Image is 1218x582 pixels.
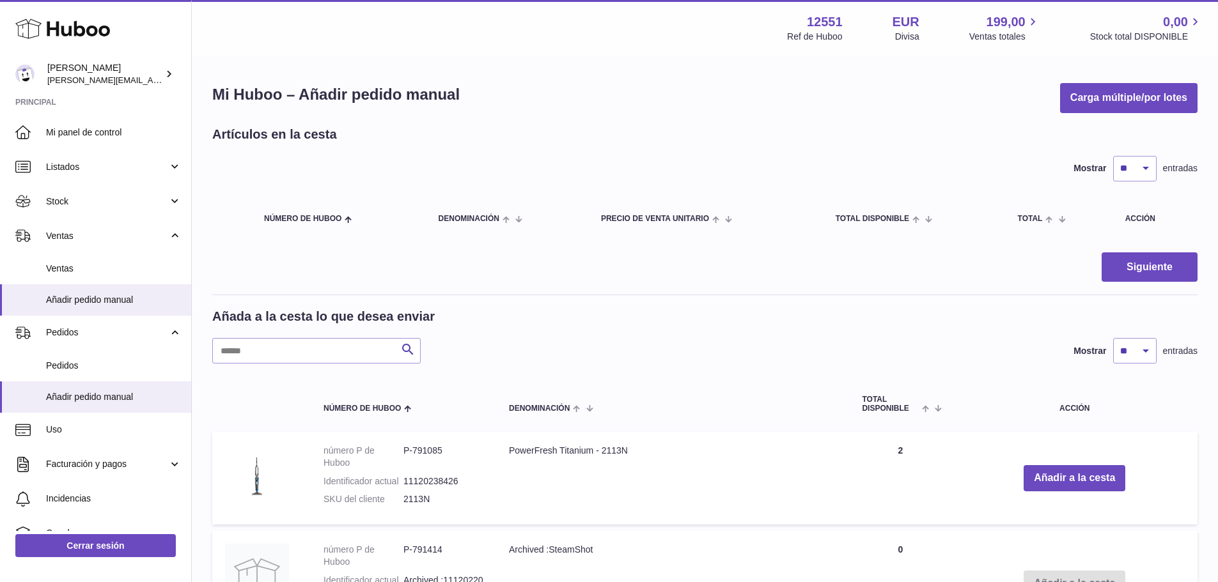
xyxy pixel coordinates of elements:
a: Cerrar sesión [15,534,176,557]
span: Stock total DISPONIBLE [1090,31,1203,43]
h2: Artículos en la cesta [212,126,337,143]
span: [PERSON_NAME][EMAIL_ADDRESS][PERSON_NAME][DOMAIN_NAME] [47,75,325,85]
dd: P-791085 [403,445,483,469]
label: Mostrar [1074,345,1106,357]
span: Denominación [439,215,499,223]
img: PowerFresh Titanium - 2113N [225,445,289,509]
span: Canales [46,527,182,539]
button: Siguiente [1102,252,1198,282]
span: Precio de venta unitario [601,215,709,223]
dt: SKU del cliente [324,493,403,505]
div: [PERSON_NAME] [47,62,162,86]
span: Denominación [509,404,570,413]
span: 0,00 [1163,13,1188,31]
button: Añadir a la cesta [1024,465,1125,491]
a: 199,00 Ventas totales [969,13,1040,43]
dt: número P de Huboo [324,445,403,469]
span: entradas [1163,345,1198,357]
span: Facturación y pagos [46,458,168,470]
span: Total [1018,215,1043,223]
button: Carga múltiple/por lotes [1060,83,1198,113]
span: Ventas totales [969,31,1040,43]
label: Mostrar [1074,162,1106,174]
span: Ventas [46,230,168,242]
div: Acción [1125,215,1185,223]
span: Número de Huboo [324,404,401,413]
dd: P-791414 [403,544,483,568]
span: Incidencias [46,493,182,505]
dd: 2113N [403,493,483,505]
strong: EUR [893,13,919,31]
span: entradas [1163,162,1198,174]
span: Añadir pedido manual [46,391,182,403]
span: Stock [46,195,168,208]
span: Listados [46,161,168,173]
dd: 11120238426 [403,475,483,487]
span: Pedidos [46,326,168,339]
img: gerardo.montoiro@cleverenterprise.es [15,65,35,84]
span: Uso [46,424,182,436]
a: 0,00 Stock total DISPONIBLE [1090,13,1203,43]
dt: número P de Huboo [324,544,403,568]
span: Número de Huboo [264,215,341,223]
span: Mi panel de control [46,126,182,139]
h2: Añada a la cesta lo que desea enviar [212,308,435,325]
div: Ref de Huboo [787,31,842,43]
span: Añadir pedido manual [46,294,182,306]
span: Total DISPONIBLE [836,215,909,223]
h1: Mi Huboo – Añadir pedido manual [212,84,460,105]
span: Pedidos [46,360,182,372]
span: Total DISPONIBLE [862,395,919,412]
span: 199,00 [987,13,1026,31]
td: 2 [849,432,951,525]
strong: 12551 [807,13,843,31]
div: Divisa [895,31,919,43]
td: PowerFresh Titanium - 2113N [496,432,849,525]
dt: Identificador actual [324,475,403,487]
th: Acción [951,383,1198,425]
span: Ventas [46,263,182,275]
